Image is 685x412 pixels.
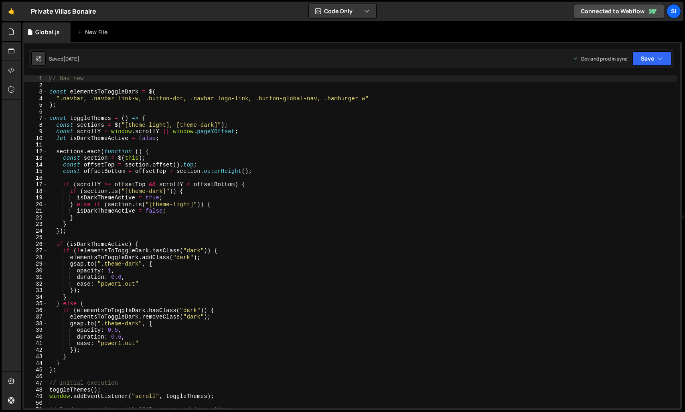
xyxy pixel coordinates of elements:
[573,55,628,62] div: Dev and prod in sync
[31,6,97,16] div: Private Villas Bonaire
[24,393,48,400] div: 49
[24,122,48,129] div: 8
[24,228,48,235] div: 24
[24,380,48,387] div: 47
[24,128,48,135] div: 9
[24,215,48,221] div: 22
[49,55,79,62] div: Saved
[24,195,48,201] div: 19
[24,181,48,188] div: 17
[24,234,48,241] div: 25
[24,353,48,360] div: 43
[24,334,48,341] div: 40
[24,373,48,380] div: 46
[24,287,48,294] div: 33
[24,102,48,109] div: 5
[24,162,48,168] div: 14
[24,95,48,102] div: 4
[24,281,48,288] div: 32
[24,208,48,215] div: 21
[24,347,48,354] div: 42
[24,221,48,228] div: 23
[24,248,48,254] div: 27
[24,75,48,82] div: 1
[24,268,48,274] div: 30
[24,135,48,142] div: 10
[24,115,48,122] div: 7
[24,400,48,407] div: 50
[2,2,21,21] a: 🤙
[77,28,111,36] div: New File
[24,274,48,281] div: 31
[24,314,48,321] div: 37
[24,241,48,248] div: 26
[35,28,60,36] div: Global.js
[24,175,48,182] div: 16
[24,201,48,208] div: 20
[309,4,376,18] button: Code Only
[24,188,48,195] div: 18
[63,55,79,62] div: [DATE]
[24,307,48,314] div: 36
[24,254,48,261] div: 28
[24,89,48,95] div: 3
[24,109,48,116] div: 6
[24,387,48,394] div: 48
[24,300,48,307] div: 35
[24,340,48,347] div: 41
[24,168,48,175] div: 15
[24,327,48,334] div: 39
[24,321,48,327] div: 38
[574,4,664,18] a: Connected to Webflow
[24,360,48,367] div: 44
[24,148,48,155] div: 12
[24,367,48,373] div: 45
[632,51,671,66] button: Save
[24,82,48,89] div: 2
[667,4,681,18] a: Si
[24,142,48,148] div: 11
[24,155,48,162] div: 13
[24,261,48,268] div: 29
[24,294,48,301] div: 34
